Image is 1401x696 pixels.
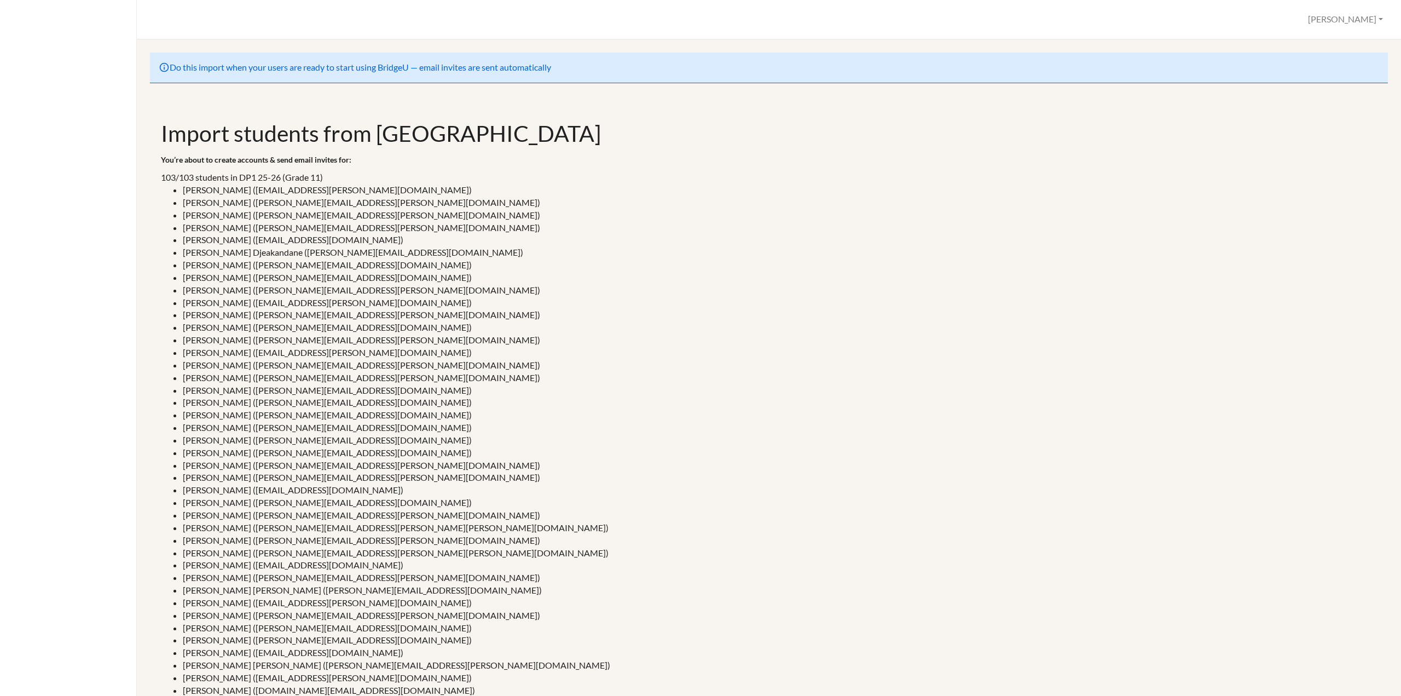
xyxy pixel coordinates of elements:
[183,347,1377,359] li: [PERSON_NAME] ([EMAIL_ADDRESS][PERSON_NAME][DOMAIN_NAME])
[183,246,1377,259] li: [PERSON_NAME] Djeakandane ([PERSON_NAME][EMAIL_ADDRESS][DOMAIN_NAME])
[183,634,1377,647] li: [PERSON_NAME] ([PERSON_NAME][EMAIL_ADDRESS][DOMAIN_NAME])
[183,434,1377,447] li: [PERSON_NAME] ([PERSON_NAME][EMAIL_ADDRESS][DOMAIN_NAME])
[150,53,1388,83] div: Do this import when your users are ready to start using BridgeU — email invites are sent automati...
[183,622,1377,635] li: [PERSON_NAME] ([PERSON_NAME][EMAIL_ADDRESS][DOMAIN_NAME])
[183,422,1377,434] li: [PERSON_NAME] ([PERSON_NAME][EMAIL_ADDRESS][DOMAIN_NAME])
[183,209,1377,222] li: [PERSON_NAME] ([PERSON_NAME][EMAIL_ADDRESS][PERSON_NAME][DOMAIN_NAME])
[183,484,1377,497] li: [PERSON_NAME] ([EMAIL_ADDRESS][DOMAIN_NAME])
[183,396,1377,409] li: [PERSON_NAME] ([PERSON_NAME][EMAIL_ADDRESS][DOMAIN_NAME])
[183,659,1377,672] li: [PERSON_NAME] [PERSON_NAME] ([PERSON_NAME][EMAIL_ADDRESS][PERSON_NAME][DOMAIN_NAME])
[183,597,1377,609] li: [PERSON_NAME] ([EMAIL_ADDRESS][PERSON_NAME][DOMAIN_NAME])
[1303,9,1388,30] button: [PERSON_NAME]
[183,284,1377,297] li: [PERSON_NAME] ([PERSON_NAME][EMAIL_ADDRESS][PERSON_NAME][DOMAIN_NAME])
[183,497,1377,509] li: [PERSON_NAME] ([PERSON_NAME][EMAIL_ADDRESS][DOMAIN_NAME])
[183,647,1377,659] li: [PERSON_NAME] ([EMAIL_ADDRESS][DOMAIN_NAME])
[183,584,1377,597] li: [PERSON_NAME] [PERSON_NAME] ([PERSON_NAME][EMAIL_ADDRESS][DOMAIN_NAME])
[183,272,1377,284] li: [PERSON_NAME] ([PERSON_NAME][EMAIL_ADDRESS][DOMAIN_NAME])
[183,184,1377,197] li: [PERSON_NAME] ([EMAIL_ADDRESS][PERSON_NAME][DOMAIN_NAME])
[183,234,1377,246] li: [PERSON_NAME] ([EMAIL_ADDRESS][DOMAIN_NAME])
[183,372,1377,384] li: [PERSON_NAME] ([PERSON_NAME][EMAIL_ADDRESS][PERSON_NAME][DOMAIN_NAME])
[183,459,1377,472] li: [PERSON_NAME] ([PERSON_NAME][EMAIL_ADDRESS][PERSON_NAME][DOMAIN_NAME])
[183,334,1377,347] li: [PERSON_NAME] ([PERSON_NAME][EMAIL_ADDRESS][PERSON_NAME][DOMAIN_NAME])
[183,321,1377,334] li: [PERSON_NAME] ([PERSON_NAME][EMAIL_ADDRESS][DOMAIN_NAME])
[183,359,1377,372] li: [PERSON_NAME] ([PERSON_NAME][EMAIL_ADDRESS][PERSON_NAME][DOMAIN_NAME])
[183,522,1377,534] li: [PERSON_NAME] ([PERSON_NAME][EMAIL_ADDRESS][PERSON_NAME][PERSON_NAME][DOMAIN_NAME])
[183,572,1377,584] li: [PERSON_NAME] ([PERSON_NAME][EMAIL_ADDRESS][PERSON_NAME][DOMAIN_NAME])
[161,118,1377,148] h1: Import students from [GEOGRAPHIC_DATA]
[183,534,1377,547] li: [PERSON_NAME] ([PERSON_NAME][EMAIL_ADDRESS][PERSON_NAME][DOMAIN_NAME])
[183,447,1377,459] li: [PERSON_NAME] ([PERSON_NAME][EMAIL_ADDRESS][DOMAIN_NAME])
[183,297,1377,309] li: [PERSON_NAME] ([EMAIL_ADDRESS][PERSON_NAME][DOMAIN_NAME])
[183,222,1377,234] li: [PERSON_NAME] ([PERSON_NAME][EMAIL_ADDRESS][PERSON_NAME][DOMAIN_NAME])
[183,409,1377,422] li: [PERSON_NAME] ([PERSON_NAME][EMAIL_ADDRESS][DOMAIN_NAME])
[183,547,1377,560] li: [PERSON_NAME] ([PERSON_NAME][EMAIL_ADDRESS][PERSON_NAME][PERSON_NAME][DOMAIN_NAME])
[183,672,1377,685] li: [PERSON_NAME] ([EMAIL_ADDRESS][PERSON_NAME][DOMAIN_NAME])
[183,259,1377,272] li: [PERSON_NAME] ([PERSON_NAME][EMAIL_ADDRESS][DOMAIN_NAME])
[183,309,1377,321] li: [PERSON_NAME] ([PERSON_NAME][EMAIL_ADDRESS][PERSON_NAME][DOMAIN_NAME])
[183,384,1377,397] li: [PERSON_NAME] ([PERSON_NAME][EMAIL_ADDRESS][DOMAIN_NAME])
[183,509,1377,522] li: [PERSON_NAME] ([PERSON_NAME][EMAIL_ADDRESS][PERSON_NAME][DOMAIN_NAME])
[183,609,1377,622] li: [PERSON_NAME] ([PERSON_NAME][EMAIL_ADDRESS][PERSON_NAME][DOMAIN_NAME])
[183,559,1377,572] li: [PERSON_NAME] ([EMAIL_ADDRESS][DOMAIN_NAME])
[183,471,1377,484] li: [PERSON_NAME] ([PERSON_NAME][EMAIL_ADDRESS][PERSON_NAME][DOMAIN_NAME])
[183,197,1377,209] li: [PERSON_NAME] ([PERSON_NAME][EMAIL_ADDRESS][PERSON_NAME][DOMAIN_NAME])
[161,154,1377,165] p: You’re about to create accounts & send email invites for:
